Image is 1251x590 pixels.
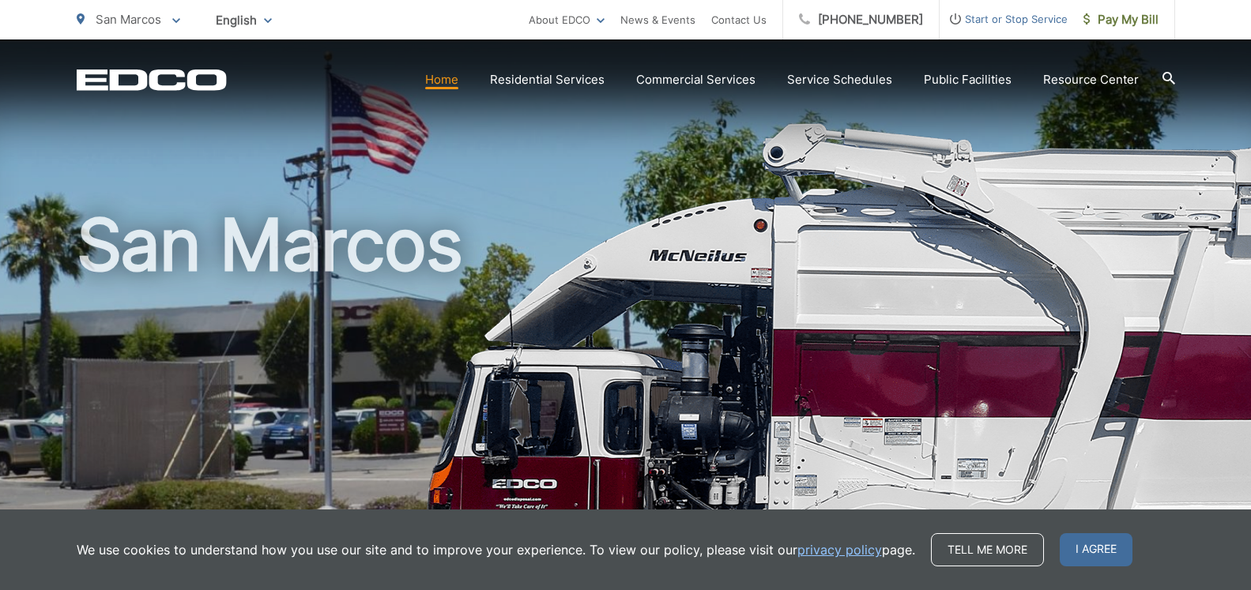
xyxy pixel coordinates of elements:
[1083,10,1159,29] span: Pay My Bill
[787,70,892,89] a: Service Schedules
[711,10,767,29] a: Contact Us
[931,533,1044,566] a: Tell me more
[797,540,882,559] a: privacy policy
[425,70,458,89] a: Home
[77,69,227,91] a: EDCD logo. Return to the homepage.
[529,10,605,29] a: About EDCO
[77,540,915,559] p: We use cookies to understand how you use our site and to improve your experience. To view our pol...
[96,12,161,27] span: San Marcos
[490,70,605,89] a: Residential Services
[1043,70,1139,89] a: Resource Center
[620,10,695,29] a: News & Events
[636,70,755,89] a: Commercial Services
[204,6,284,34] span: English
[924,70,1012,89] a: Public Facilities
[1060,533,1132,566] span: I agree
